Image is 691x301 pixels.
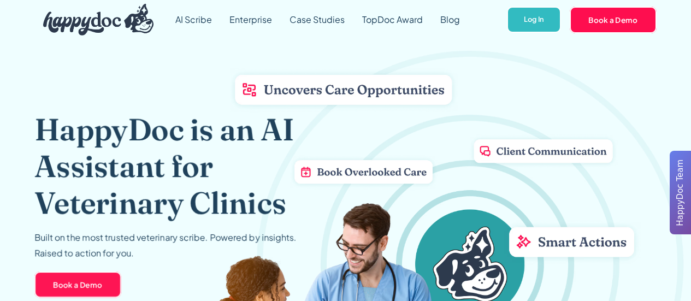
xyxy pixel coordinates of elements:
[34,1,153,38] a: home
[34,230,297,261] p: Built on the most trusted veterinary scribe. Powered by insights. Raised to action for you.
[34,111,314,221] h1: HappyDoc is an AI Assistant for Veterinary Clinics
[507,7,561,33] a: Log In
[34,272,121,298] a: Book a Demo
[570,7,657,33] a: Book a Demo
[43,4,153,36] img: HappyDoc Logo: A happy dog with his ear up, listening.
